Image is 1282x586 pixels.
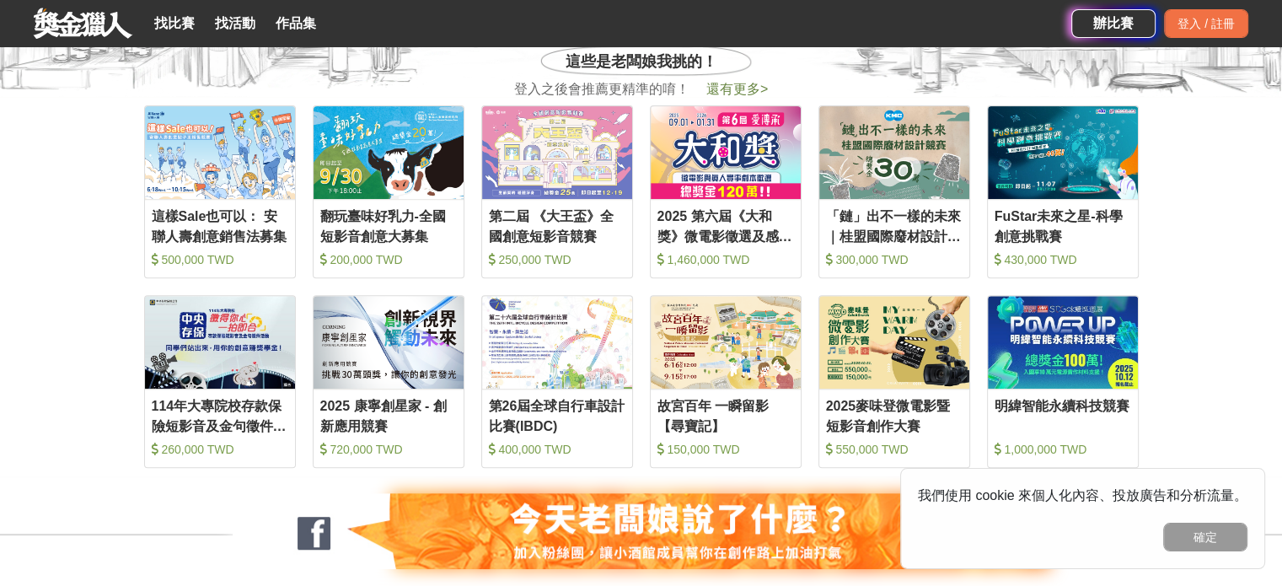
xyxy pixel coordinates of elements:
div: 400,000 TWD [489,441,625,458]
button: 確定 [1163,523,1247,551]
img: Cover Image [651,106,801,199]
div: 1,460,000 TWD [657,251,794,268]
div: 這樣Sale也可以： 安聯人壽創意銷售法募集 [152,207,288,245]
div: 430,000 TWD [995,251,1131,268]
a: Cover Image2025 康寧創星家 - 創新應用競賽 720,000 TWD [313,295,464,468]
div: 500,000 TWD [152,251,288,268]
div: 翻玩臺味好乳力-全國短影音創意大募集 [320,207,457,245]
img: Cover Image [145,106,295,199]
a: 辦比賽 [1071,9,1156,38]
div: 300,000 TWD [826,251,963,268]
a: Cover Image翻玩臺味好乳力-全國短影音創意大募集 200,000 TWD [313,105,464,278]
img: Cover Image [651,296,801,389]
div: FuStar未來之星-科學創意挑戰賽 [995,207,1131,245]
img: Cover Image [314,106,464,199]
a: Cover Image「鏈」出不一樣的未來｜桂盟國際廢材設計競賽 300,000 TWD [818,105,970,278]
a: Cover Image114年大專院校存款保險短影音及金句徵件活動 260,000 TWD [144,295,296,468]
a: Cover Image第二屆 《大王盃》全國創意短影音競賽 250,000 TWD [481,105,633,278]
a: Cover Image故宮百年 一瞬留影【尋寶記】 150,000 TWD [650,295,802,468]
div: 「鏈」出不一樣的未來｜桂盟國際廢材設計競賽 [826,207,963,245]
img: Cover Image [819,106,969,199]
span: 我們使用 cookie 來個人化內容、投放廣告和分析流量。 [918,488,1247,503]
img: Cover Image [819,296,969,389]
img: Cover Image [482,106,632,199]
img: Cover Image [988,106,1138,199]
div: 250,000 TWD [489,251,625,268]
a: Cover Image2025麥味登微電影暨短影音創作大賽 550,000 TWD [818,295,970,468]
img: Cover Image [482,296,632,389]
span: 這些是老闆娘我挑的！ [566,51,717,73]
div: 登入 / 註冊 [1164,9,1248,38]
a: 作品集 [269,12,323,35]
div: 114年大專院校存款保險短影音及金句徵件活動 [152,396,288,434]
div: 150,000 TWD [657,441,794,458]
img: Cover Image [145,296,295,389]
a: Cover Image這樣Sale也可以： 安聯人壽創意銷售法募集 500,000 TWD [144,105,296,278]
div: 2025麥味登微電影暨短影音創作大賽 [826,396,963,434]
div: 第26屆全球自行車設計比賽(IBDC) [489,396,625,434]
div: 200,000 TWD [320,251,457,268]
a: 找活動 [208,12,262,35]
img: 127fc932-0e2d-47dc-a7d9-3a4a18f96856.jpg [233,493,1050,569]
span: 登入之後會推薦更精準的唷！ [514,79,689,99]
a: Cover Image2025 第六屆《大和獎》微電影徵選及感人實事分享 1,460,000 TWD [650,105,802,278]
div: 260,000 TWD [152,441,288,458]
div: 720,000 TWD [320,441,457,458]
div: 第二屆 《大王盃》全國創意短影音競賽 [489,207,625,245]
div: 2025 第六屆《大和獎》微電影徵選及感人實事分享 [657,207,794,245]
a: Cover Image第26屆全球自行車設計比賽(IBDC) 400,000 TWD [481,295,633,468]
a: Cover ImageFuStar未來之星-科學創意挑戰賽 430,000 TWD [987,105,1139,278]
div: 2025 康寧創星家 - 創新應用競賽 [320,396,457,434]
img: Cover Image [988,296,1138,389]
div: 明緯智能永續科技競賽 [995,396,1131,434]
span: 還有更多 > [706,82,768,96]
a: 找比賽 [148,12,201,35]
div: 故宮百年 一瞬留影【尋寶記】 [657,396,794,434]
a: 還有更多> [706,82,768,96]
img: Cover Image [314,296,464,389]
div: 1,000,000 TWD [995,441,1131,458]
a: Cover Image明緯智能永續科技競賽 1,000,000 TWD [987,295,1139,468]
div: 550,000 TWD [826,441,963,458]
